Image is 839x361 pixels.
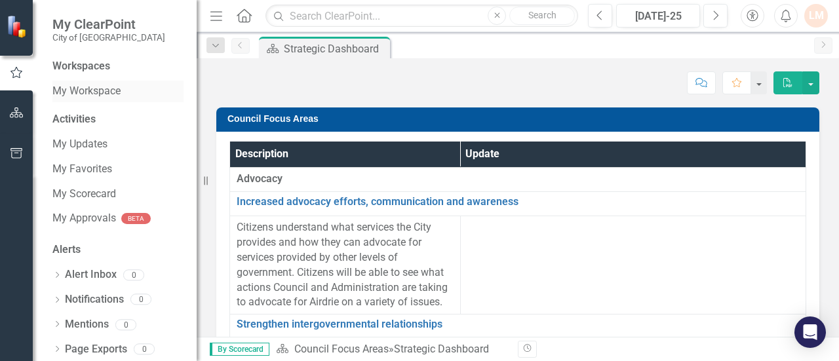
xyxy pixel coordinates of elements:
[394,343,489,355] div: Strategic Dashboard
[52,211,116,226] a: My Approvals
[284,41,387,57] div: Strategic Dashboard
[237,172,799,187] span: Advocacy
[52,16,165,32] span: My ClearPoint
[6,14,30,39] img: ClearPoint Strategy
[65,342,127,357] a: Page Exports
[65,292,124,307] a: Notifications
[528,10,556,20] span: Search
[210,343,269,356] span: By Scorecard
[115,319,136,330] div: 0
[52,59,110,74] div: Workspaces
[52,162,184,177] a: My Favorites
[134,344,155,355] div: 0
[52,242,184,257] div: Alerts
[237,318,799,330] a: Strengthen intergovernmental relationships
[509,7,575,25] button: Search
[52,187,184,202] a: My Scorecard
[616,4,700,28] button: [DATE]-25
[52,137,184,152] a: My Updates
[621,9,695,24] div: [DATE]-25
[52,84,184,99] a: My Workspace
[794,316,826,348] div: Open Intercom Messenger
[65,317,109,332] a: Mentions
[294,343,389,355] a: Council Focus Areas
[123,269,144,280] div: 0
[276,342,508,357] div: »
[227,114,813,124] h3: Council Focus Areas
[237,196,799,208] a: Increased advocacy efforts, communication and awareness
[130,294,151,305] div: 0
[52,112,184,127] div: Activities
[52,32,165,43] small: City of [GEOGRAPHIC_DATA]
[804,4,828,28] button: LM
[65,267,117,282] a: Alert Inbox
[121,213,151,224] div: BETA
[237,220,454,310] p: Citizens understand what services the City provides and how they can advocate for services provid...
[265,5,578,28] input: Search ClearPoint...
